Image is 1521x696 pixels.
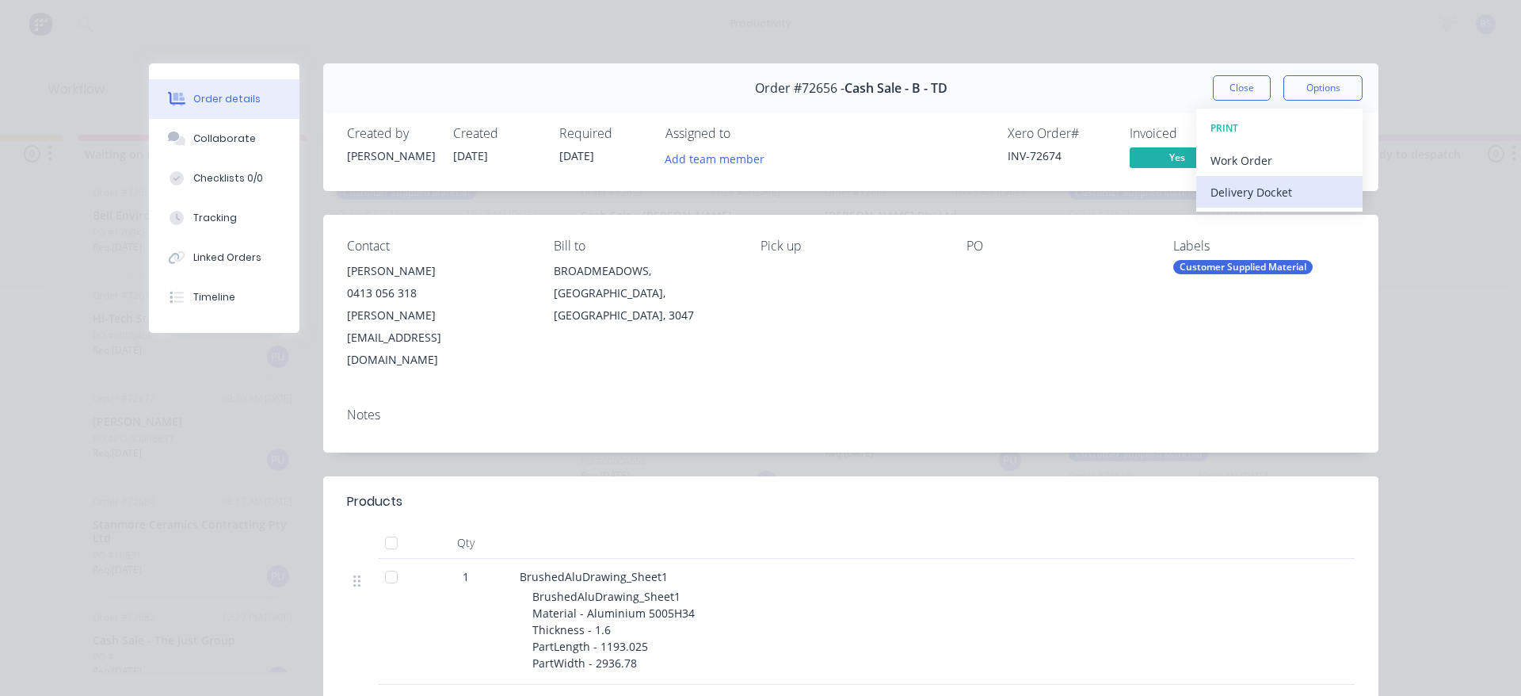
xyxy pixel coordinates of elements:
[347,407,1355,423] div: Notes
[149,119,299,159] button: Collaborate
[149,277,299,317] button: Timeline
[1130,126,1233,141] div: Invoiced
[347,260,528,371] div: [PERSON_NAME]0413 056 318[PERSON_NAME][EMAIL_ADDRESS][DOMAIN_NAME]
[1210,118,1348,139] div: PRINT
[1196,113,1363,144] button: PRINT
[193,132,256,146] div: Collaborate
[347,239,528,254] div: Contact
[1008,126,1111,141] div: Xero Order #
[1173,239,1355,254] div: Labels
[1210,181,1348,204] div: Delivery Docket
[966,239,1148,254] div: PO
[1213,75,1271,101] button: Close
[1008,147,1111,164] div: INV-72674
[554,260,735,327] div: BROADMEADOWS, [GEOGRAPHIC_DATA], [GEOGRAPHIC_DATA], 3047
[347,260,528,282] div: [PERSON_NAME]
[193,92,261,106] div: Order details
[347,282,528,304] div: 0413 056 318
[1173,260,1313,274] div: Customer Supplied Material
[463,568,469,585] span: 1
[1283,75,1363,101] button: Options
[193,250,261,265] div: Linked Orders
[554,239,735,254] div: Bill to
[1130,147,1225,167] span: Yes
[149,238,299,277] button: Linked Orders
[347,304,528,371] div: [PERSON_NAME][EMAIL_ADDRESS][DOMAIN_NAME]
[665,126,824,141] div: Assigned to
[559,148,594,163] span: [DATE]
[1210,149,1348,172] div: Work Order
[193,211,237,225] div: Tracking
[193,290,235,304] div: Timeline
[520,569,668,584] span: BrushedAluDrawing_Sheet1
[1196,176,1363,208] button: Delivery Docket
[559,126,646,141] div: Required
[755,81,844,96] span: Order #72656 -
[149,198,299,238] button: Tracking
[193,171,263,185] div: Checklists 0/0
[657,147,773,169] button: Add team member
[760,239,942,254] div: Pick up
[347,147,434,164] div: [PERSON_NAME]
[665,147,773,169] button: Add team member
[149,159,299,198] button: Checklists 0/0
[347,492,402,511] div: Products
[149,79,299,119] button: Order details
[347,126,434,141] div: Created by
[1196,144,1363,176] button: Work Order
[453,148,488,163] span: [DATE]
[844,81,947,96] span: Cash Sale - B - TD
[453,126,540,141] div: Created
[532,589,695,671] span: BrushedAluDrawing_Sheet1 Material - Aluminium 5005H34 Thickness - 1.6 PartLength - 1193.025 PartW...
[418,527,513,559] div: Qty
